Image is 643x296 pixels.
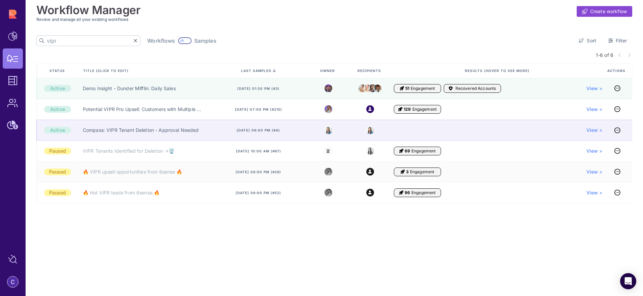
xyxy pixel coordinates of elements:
[83,169,182,175] a: 🔥 ViPR upsell opportunities from 6sense 🔥
[607,68,627,73] span: Actions
[44,106,71,113] div: Active
[83,148,174,154] a: VIPR Tenants Identified for Deletion →🗑️
[366,126,374,134] img: 8525803544391_e4bc78f9dfe39fb1ff36_32.jpg
[616,37,627,44] span: Filter
[405,86,409,91] span: 51
[405,148,410,154] span: 69
[237,128,280,133] span: [DATE] 06:00 pm (#4)
[586,127,603,134] a: View >
[400,86,404,91] i: Engagement
[194,37,216,44] span: Samples
[586,189,603,196] a: View >
[359,83,366,94] img: stanley.jpeg
[237,86,279,91] span: [DATE] 01:50 pm (#3)
[44,189,71,196] div: Paused
[325,105,332,113] img: 8988563339665_5a12f1d3e1fcf310ea11_32.png
[620,273,636,289] div: Open Intercom Messenger
[398,107,402,112] i: Engagement
[326,149,330,153] img: Rupert
[586,148,603,154] a: View >
[369,83,376,94] img: kelly.png
[83,127,199,134] a: Compass: VIPR Tenant Deletion - Approval Needed
[358,68,382,73] span: Recipients
[83,189,160,196] a: 🔥 Hot ViPR leads from 6sense 🔥
[449,86,453,91] i: Accounts
[465,68,531,73] span: Results (Hover to see more)
[47,36,134,46] input: Search by title
[83,106,201,113] a: Potential VIPR Pro Upsell: Customers with Multiple Vulnerability Scanners
[364,82,371,94] img: angela.jpeg
[44,148,71,154] div: Paused
[147,37,175,44] span: Workflows
[590,8,627,15] span: Create workflow
[36,17,632,22] h3: Review and manage all your existing workflows
[44,169,71,175] div: Paused
[399,190,403,195] i: Engagement
[320,68,336,73] span: Owner
[366,147,374,155] img: 8525803544391_e4bc78f9dfe39fb1ff36_32.jpg
[586,85,603,92] a: View >
[455,86,496,91] span: Recovered Accounts
[586,106,603,113] a: View >
[49,68,66,73] span: Status
[404,107,411,112] span: 129
[236,190,281,195] span: [DATE] 06:00 pm (#52)
[236,170,281,174] span: [DATE] 06:00 pm (#26)
[374,84,381,92] img: jim.jpeg
[325,168,332,176] img: 8988563339665_5a12f1d3e1fcf310ea11_32.png
[241,69,271,73] span: last sampled
[410,169,434,175] span: Engagement
[411,86,435,91] span: Engagement
[411,148,436,154] span: Engagement
[83,85,176,92] a: Demo Insight - Dunder Mifflin: Daily Sales
[586,169,603,175] a: View >
[399,148,403,154] i: Engagement
[36,3,141,17] h1: Workflow Manager
[7,276,18,287] img: account-photo
[405,190,410,195] span: 96
[235,107,282,112] span: [DATE] 07:00 pm (#215)
[406,169,409,175] span: 3
[412,107,437,112] span: Engagement
[44,127,71,134] div: Active
[236,149,281,153] span: [DATE] 10:00 am (#67)
[596,51,613,59] span: 1-6 of 6
[587,37,596,44] span: Sort
[83,68,130,73] span: Title (click to edit)
[411,190,436,195] span: Engagement
[401,169,405,175] i: Engagement
[325,126,332,134] img: 8525803544391_e4bc78f9dfe39fb1ff36_32.jpg
[44,85,71,92] div: Active
[325,189,332,196] img: 8988563339665_5a12f1d3e1fcf310ea11_32.png
[325,84,332,92] img: michael.jpeg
